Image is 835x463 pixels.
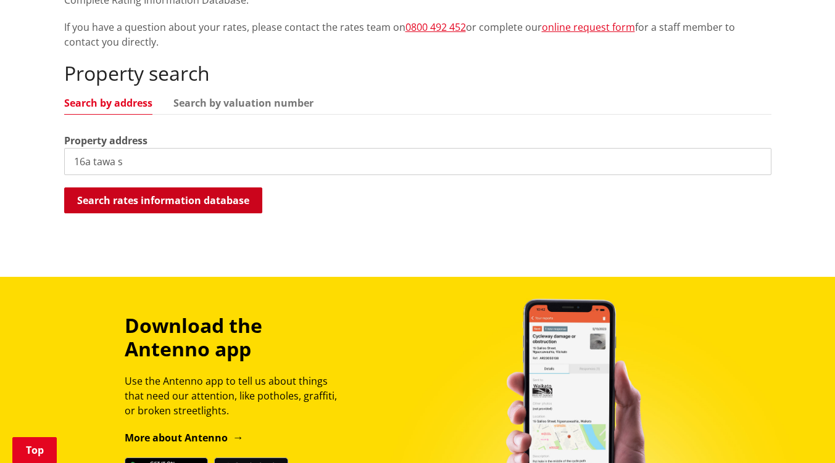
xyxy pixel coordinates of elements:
h2: Property search [64,62,771,85]
p: If you have a question about your rates, please contact the rates team on or complete our for a s... [64,20,771,49]
iframe: Messenger Launcher [778,411,823,456]
a: Top [12,437,57,463]
h3: Download the Antenno app [125,314,348,361]
a: Search by address [64,98,152,108]
label: Property address [64,133,147,148]
a: More about Antenno [125,431,244,445]
button: Search rates information database [64,187,262,213]
p: Use the Antenno app to tell us about things that need our attention, like potholes, graffiti, or ... [125,374,348,418]
a: online request form [542,20,635,34]
input: e.g. Duke Street NGARUAWAHIA [64,148,771,175]
a: 0800 492 452 [405,20,466,34]
a: Search by valuation number [173,98,314,108]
